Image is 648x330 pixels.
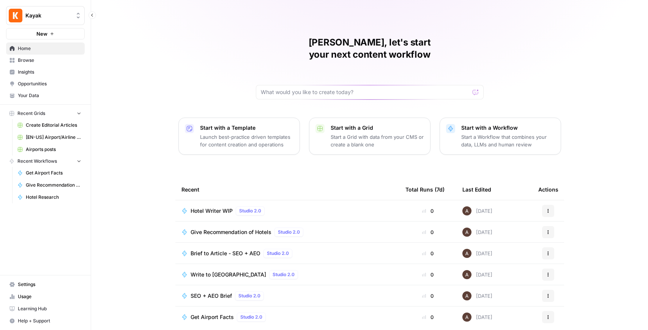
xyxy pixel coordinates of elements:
span: Settings [18,281,81,288]
span: New [36,30,47,38]
img: Kayak Logo [9,9,22,22]
div: [DATE] [462,228,492,237]
span: Kayak [25,12,71,19]
span: SEO + AEO Brief [191,292,232,300]
a: Settings [6,278,85,291]
a: Give Recommendation of HotelsStudio 2.0 [181,228,393,237]
a: Your Data [6,90,85,102]
div: [DATE] [462,249,492,258]
img: wtbmvrjo3qvncyiyitl6zoukl9gz [462,228,471,237]
div: [DATE] [462,313,492,322]
div: [DATE] [462,291,492,300]
p: Start with a Template [200,124,293,132]
a: Get Airport FactsStudio 2.0 [181,313,393,322]
a: SEO + AEO BriefStudio 2.0 [181,291,393,300]
a: Browse [6,54,85,66]
img: wtbmvrjo3qvncyiyitl6zoukl9gz [462,249,471,258]
a: [EN-US] Airport/Airline Content Refresh [14,131,85,143]
span: Hotel Writer WIP [191,207,233,215]
span: Your Data [18,92,81,99]
a: Hotel Research [14,191,85,203]
div: 0 [405,271,450,278]
span: Studio 2.0 [240,314,262,321]
div: Last Edited [462,179,491,200]
a: Airports posts [14,143,85,156]
span: Get Airport Facts [26,170,81,176]
span: Home [18,45,81,52]
span: Help + Support [18,317,81,324]
span: Recent Workflows [17,158,57,165]
button: Recent Grids [6,108,85,119]
div: Actions [538,179,558,200]
span: Recent Grids [17,110,45,117]
p: Launch best-practice driven templates for content creation and operations [200,133,293,148]
span: Create Editorial Articles [26,122,81,129]
div: 0 [405,313,450,321]
img: wtbmvrjo3qvncyiyitl6zoukl9gz [462,206,471,215]
a: Usage [6,291,85,303]
p: Start with a Grid [331,124,424,132]
span: Studio 2.0 [239,207,261,214]
span: Give Recommendation of Hotels [26,182,81,189]
span: Opportunities [18,80,81,87]
p: Start a Workflow that combines your data, LLMs and human review [461,133,555,148]
div: 0 [405,292,450,300]
a: Create Editorial Articles [14,119,85,131]
div: Recent [181,179,393,200]
a: Hotel Writer WIPStudio 2.0 [181,206,393,215]
span: Studio 2.0 [273,271,295,278]
span: [EN-US] Airport/Airline Content Refresh [26,134,81,141]
span: Airports posts [26,146,81,153]
a: Brief to Article - SEO + AEOStudio 2.0 [181,249,393,258]
span: Learning Hub [18,305,81,312]
button: New [6,28,85,39]
a: Write to [GEOGRAPHIC_DATA]Studio 2.0 [181,270,393,279]
div: 0 [405,207,450,215]
div: [DATE] [462,206,492,215]
img: wtbmvrjo3qvncyiyitl6zoukl9gz [462,291,471,300]
a: Learning Hub [6,303,85,315]
span: Usage [18,293,81,300]
span: Get Airport Facts [191,313,234,321]
span: Studio 2.0 [238,292,260,299]
button: Start with a WorkflowStart a Workflow that combines your data, LLMs and human review [440,118,561,155]
span: Insights [18,69,81,75]
span: Studio 2.0 [278,229,300,236]
span: Hotel Research [26,194,81,201]
button: Workspace: Kayak [6,6,85,25]
img: wtbmvrjo3qvncyiyitl6zoukl9gz [462,270,471,279]
span: Studio 2.0 [267,250,289,257]
a: Opportunities [6,78,85,90]
span: Write to [GEOGRAPHIC_DATA] [191,271,266,278]
div: 0 [405,228,450,236]
a: Home [6,42,85,55]
button: Start with a TemplateLaunch best-practice driven templates for content creation and operations [178,118,300,155]
div: Total Runs (7d) [405,179,445,200]
a: Give Recommendation of Hotels [14,179,85,191]
div: 0 [405,250,450,257]
a: Insights [6,66,85,78]
img: wtbmvrjo3qvncyiyitl6zoukl9gz [462,313,471,322]
span: Browse [18,57,81,64]
div: [DATE] [462,270,492,279]
input: What would you like to create today? [261,88,470,96]
p: Start a Grid with data from your CMS or create a blank one [331,133,424,148]
button: Start with a GridStart a Grid with data from your CMS or create a blank one [309,118,430,155]
p: Start with a Workflow [461,124,555,132]
a: Get Airport Facts [14,167,85,179]
h1: [PERSON_NAME], let's start your next content workflow [256,36,484,61]
button: Recent Workflows [6,156,85,167]
span: Brief to Article - SEO + AEO [191,250,260,257]
button: Help + Support [6,315,85,327]
span: Give Recommendation of Hotels [191,228,271,236]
